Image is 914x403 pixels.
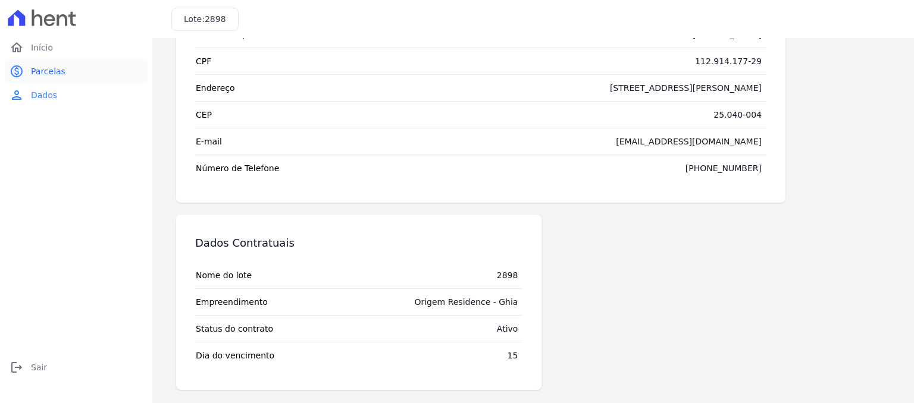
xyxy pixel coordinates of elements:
span: Dia do vencimento [196,350,274,361]
span: Sair [31,361,47,373]
div: [PHONE_NUMBER] [685,162,762,174]
span: Empreendimento [196,296,268,308]
span: Status do contrato [196,323,273,335]
div: Ativo [497,323,518,335]
a: personDados [5,83,148,107]
i: logout [10,360,24,374]
div: 2898 [497,269,518,281]
a: logoutSair [5,355,148,379]
div: 25.040-004 [713,109,762,121]
span: Número de Telefone [196,162,279,174]
span: CPF [196,55,211,67]
a: homeInício [5,36,148,59]
div: Origem Residence - Ghia [414,296,518,308]
div: [STREET_ADDRESS][PERSON_NAME] [610,82,762,94]
div: [EMAIL_ADDRESS][DOMAIN_NAME] [616,136,762,147]
span: E-mail [196,136,222,147]
h3: Dados Contratuais [195,236,295,250]
h3: Lote: [184,13,226,26]
i: home [10,40,24,55]
a: paidParcelas [5,59,148,83]
span: Início [31,42,53,53]
i: person [10,88,24,102]
div: 112.914.177-29 [695,55,762,67]
span: Parcelas [31,65,65,77]
div: 15 [508,350,518,361]
span: Endereço [196,82,235,94]
span: Nome do lote [196,269,252,281]
span: 2898 [205,14,226,24]
i: paid [10,64,24,78]
span: Dados [31,89,57,101]
span: CEP [196,109,212,121]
